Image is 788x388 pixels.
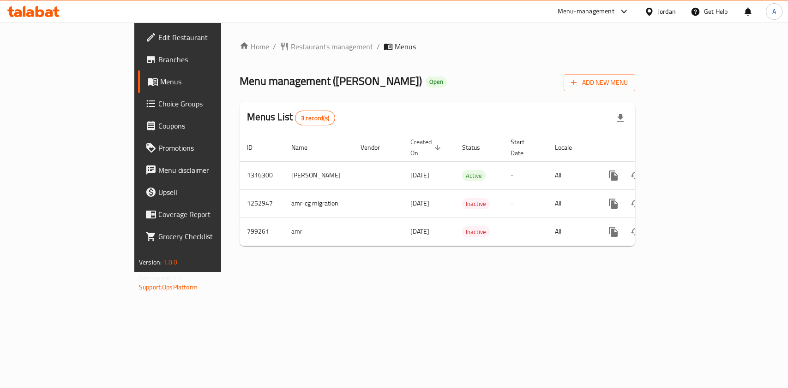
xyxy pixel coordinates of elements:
[138,48,266,71] a: Branches
[291,142,319,153] span: Name
[625,193,647,215] button: Change Status
[163,256,177,268] span: 1.0.0
[138,225,266,247] a: Grocery Checklist
[547,218,595,246] td: All
[280,41,373,52] a: Restaurants management
[240,134,698,246] table: enhanced table
[247,110,335,125] h2: Menus List
[602,165,625,187] button: more
[295,111,335,125] div: Total records count
[503,189,547,218] td: -
[240,71,422,91] span: Menu management ( [PERSON_NAME] )
[511,136,536,159] span: Start Date
[462,227,490,237] span: Inactive
[291,41,373,52] span: Restaurants management
[138,159,266,181] a: Menu disclaimer
[138,203,266,225] a: Coverage Report
[602,221,625,243] button: more
[571,77,628,88] span: Add New Menu
[547,161,595,189] td: All
[158,187,259,198] span: Upsell
[138,93,266,115] a: Choice Groups
[284,189,353,218] td: amr-cg migration
[558,6,614,17] div: Menu-management
[595,134,698,162] th: Actions
[139,281,198,293] a: Support.OpsPlatform
[462,170,486,181] span: Active
[158,32,259,43] span: Edit Restaurant
[625,221,647,243] button: Change Status
[462,142,492,153] span: Status
[139,256,162,268] span: Version:
[377,41,380,52] li: /
[503,218,547,246] td: -
[240,41,635,52] nav: breadcrumb
[158,165,259,176] span: Menu disclaimer
[426,76,447,88] div: Open
[284,218,353,246] td: amr
[564,74,635,91] button: Add New Menu
[295,114,335,123] span: 3 record(s)
[658,6,676,17] div: Jordan
[462,198,490,209] div: Inactive
[158,54,259,65] span: Branches
[160,76,259,87] span: Menus
[772,6,776,17] span: A
[410,169,429,181] span: [DATE]
[555,142,584,153] span: Locale
[138,181,266,203] a: Upsell
[547,189,595,218] td: All
[158,120,259,131] span: Coupons
[625,165,647,187] button: Change Status
[158,209,259,220] span: Coverage Report
[410,225,429,237] span: [DATE]
[410,136,444,159] span: Created On
[138,26,266,48] a: Edit Restaurant
[139,272,181,284] span: Get support on:
[361,142,392,153] span: Vendor
[273,41,276,52] li: /
[395,41,416,52] span: Menus
[284,161,353,189] td: [PERSON_NAME]
[247,142,265,153] span: ID
[462,199,490,209] span: Inactive
[426,78,447,86] span: Open
[503,161,547,189] td: -
[158,142,259,153] span: Promotions
[410,197,429,209] span: [DATE]
[138,137,266,159] a: Promotions
[609,107,632,129] div: Export file
[138,71,266,93] a: Menus
[158,231,259,242] span: Grocery Checklist
[462,170,486,181] div: Active
[602,193,625,215] button: more
[158,98,259,109] span: Choice Groups
[138,115,266,137] a: Coupons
